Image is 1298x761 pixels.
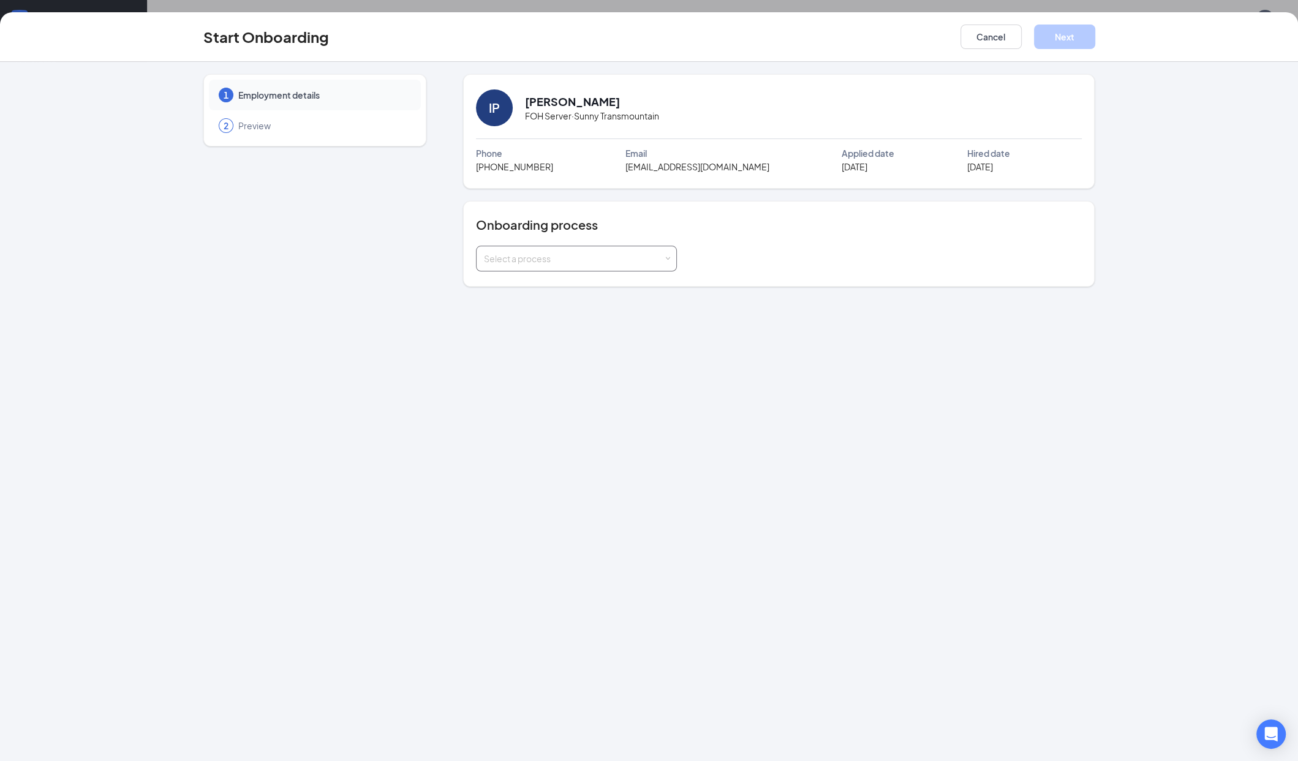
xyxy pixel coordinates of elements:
[1034,25,1095,49] button: Next
[625,146,647,160] span: Email
[238,89,409,101] span: Employment details
[476,160,553,173] span: [PHONE_NUMBER]
[224,89,228,101] span: 1
[203,26,329,47] h3: Start Onboarding
[842,146,894,160] span: Applied date
[1256,719,1286,749] div: Open Intercom Messenger
[476,146,502,160] span: Phone
[484,252,663,265] div: Select a process
[967,160,992,173] span: [DATE]
[525,94,620,109] h2: [PERSON_NAME]
[224,119,228,132] span: 2
[238,119,409,132] span: Preview
[525,109,659,123] span: FOH Server · Sunny Transmountain
[842,160,867,173] span: [DATE]
[967,146,1009,160] span: Hired date
[960,25,1022,49] button: Cancel
[476,216,1082,233] h4: Onboarding process
[625,160,769,173] span: [EMAIL_ADDRESS][DOMAIN_NAME]
[489,99,500,116] div: IP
